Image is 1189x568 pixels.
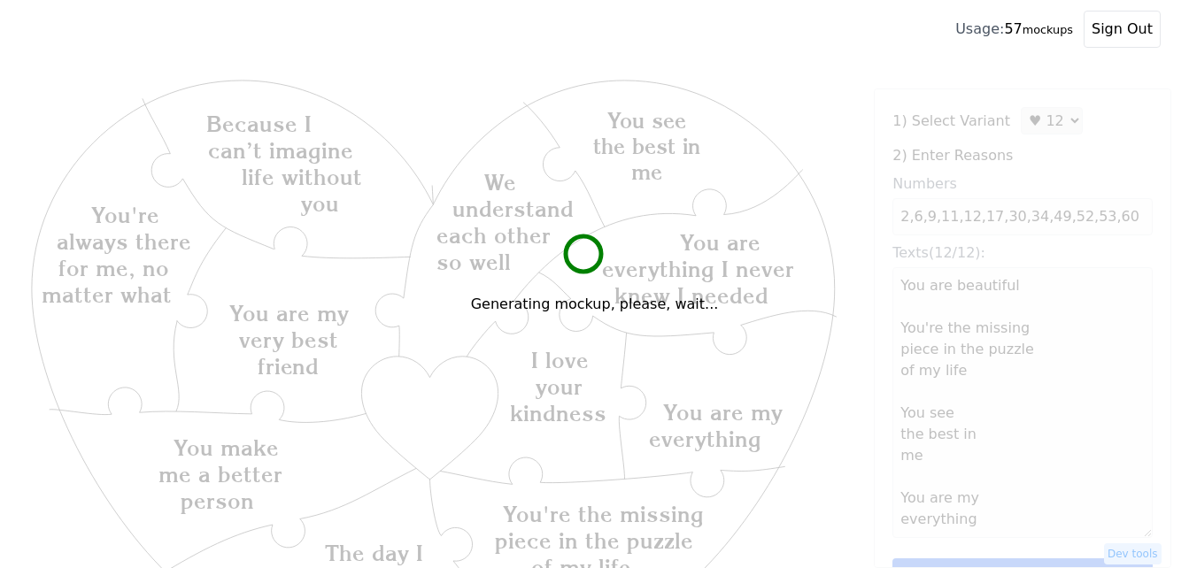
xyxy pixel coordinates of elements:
div: 57 [955,19,1073,40]
small: mockups [1023,23,1073,36]
h6: Generating mockup, please, wait... [471,294,719,315]
button: Dev tools [1104,543,1162,564]
button: Sign Out [1084,11,1161,48]
span: Usage: [955,20,1004,37]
